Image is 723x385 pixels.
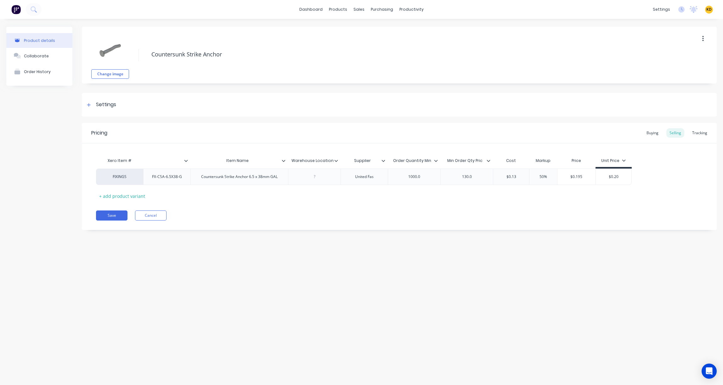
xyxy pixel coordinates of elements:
[350,5,368,14] div: sales
[643,128,662,138] div: Buying
[368,5,396,14] div: purchasing
[24,69,51,74] div: Order History
[689,128,710,138] div: Tracking
[102,174,137,180] div: FIXINGS
[666,128,684,138] div: Selling
[6,48,72,64] button: Collaborate
[288,154,341,167] div: Warehouse Location
[288,153,337,169] div: Warehouse Location
[440,153,489,169] div: Min Order Qty Pric
[341,154,388,167] div: Supplier
[96,210,127,221] button: Save
[94,35,126,66] img: file
[91,69,129,79] button: Change image
[11,5,21,14] img: Factory
[190,154,288,167] div: Item Name
[6,64,72,79] button: Order History
[451,173,483,181] div: 130.0
[148,47,641,62] textarea: Countersunk Strike Anchor
[388,154,440,167] div: Order Quantity Min
[96,154,143,167] div: Xero Item #
[135,210,167,221] button: Cancel
[349,173,380,181] div: United Fas
[596,169,631,185] div: $0.20
[557,169,596,185] div: $0.195
[396,5,427,14] div: productivity
[529,154,557,167] div: Markup
[96,191,148,201] div: + add product variant
[91,32,129,79] div: fileChange image
[326,5,350,14] div: products
[706,7,712,12] span: KD
[493,154,529,167] div: Cost
[190,153,284,169] div: Item Name
[650,5,673,14] div: settings
[6,33,72,48] button: Product details
[528,169,559,185] div: 50%
[557,154,596,167] div: Price
[702,364,717,379] div: Open Intercom Messenger
[493,169,529,185] div: $0.13
[24,38,55,43] div: Product details
[296,5,326,14] a: dashboard
[601,158,626,164] div: Unit Price
[91,129,107,137] div: Pricing
[147,173,187,181] div: FX-CSA-6.5X38-G
[440,154,493,167] div: Min Order Qty Pric
[24,54,49,58] div: Collaborate
[398,173,430,181] div: 1000.0
[341,153,384,169] div: Supplier
[96,169,632,185] div: FIXINGSFX-CSA-6.5X38-GCountersunk Strike Anchor 6.5 x 38mm GALUnited Fas1000.0130.0$0.1350%$0.195...
[96,101,116,109] div: Settings
[388,153,437,169] div: Order Quantity Min
[196,173,283,181] div: Countersunk Strike Anchor 6.5 x 38mm GAL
